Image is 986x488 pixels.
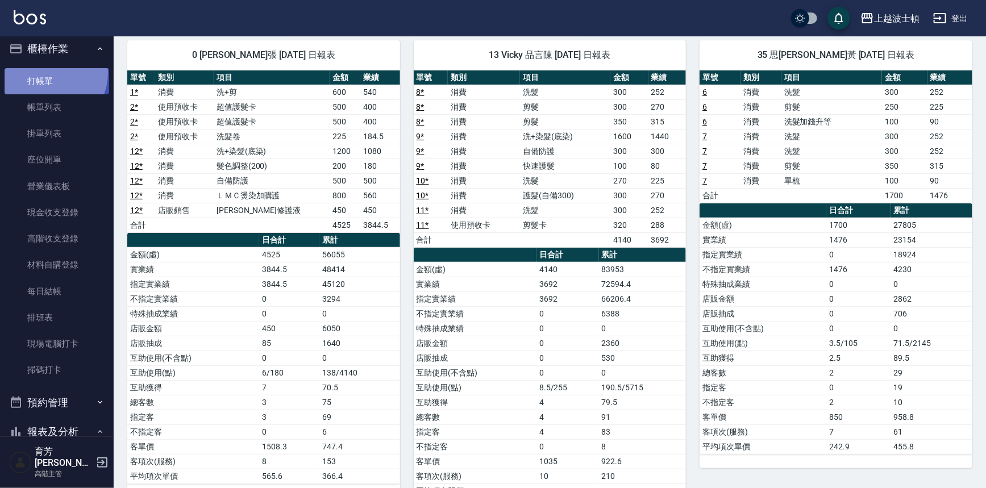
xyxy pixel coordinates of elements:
td: 總客數 [127,395,259,410]
td: 超值護髮卡 [214,114,330,129]
td: 270 [648,99,687,114]
td: 洗+剪 [214,85,330,99]
td: 7 [259,380,319,395]
th: 日合計 [536,248,599,262]
td: 0 [536,365,599,380]
td: 252 [927,129,972,144]
td: 特殊抽成業績 [700,277,826,291]
td: 0 [599,365,687,380]
td: 0 [826,321,891,336]
td: 超值護髮卡 [214,99,330,114]
td: 店販抽成 [414,351,536,365]
th: 項目 [520,70,610,85]
td: 300 [610,85,648,99]
td: 70.5 [319,380,400,395]
th: 累計 [319,233,400,248]
a: 材料自購登錄 [5,252,109,278]
td: 350 [610,114,648,129]
td: 消費 [155,188,214,203]
td: 0 [319,306,400,321]
td: 100 [882,114,927,129]
button: 登出 [929,8,972,29]
a: 掃碼打卡 [5,357,109,383]
td: 指定客 [127,410,259,424]
th: 單號 [700,70,740,85]
td: 71.5/2145 [891,336,972,351]
td: 300 [610,99,648,114]
a: 6 [702,102,707,111]
td: 300 [610,188,648,203]
a: 掛單列表 [5,120,109,147]
td: 4525 [259,247,319,262]
th: 項目 [781,70,883,85]
th: 業績 [360,70,400,85]
a: 現場電腦打卡 [5,331,109,357]
td: 4 [536,424,599,439]
td: 互助使用(點) [700,336,826,351]
a: 7 [702,161,707,170]
td: 7 [826,424,891,439]
td: 8 [599,439,687,454]
td: 使用預收卡 [448,218,520,232]
td: 消費 [740,173,781,188]
td: 金額(虛) [127,247,259,262]
td: 958.8 [891,410,972,424]
td: 500 [330,99,360,114]
td: 洗髮卷 [214,129,330,144]
table: a dense table [414,70,687,248]
a: 排班表 [5,305,109,331]
td: 4525 [330,218,360,232]
td: 消費 [448,99,520,114]
td: 客單價 [127,439,259,454]
td: 3.5/105 [826,336,891,351]
td: 指定客 [700,380,826,395]
td: 45120 [319,277,400,291]
td: 300 [882,144,927,159]
td: 合計 [127,218,155,232]
td: 3844.5 [259,262,319,277]
td: 8.5/255 [536,380,599,395]
th: 累計 [599,248,687,262]
td: 69 [319,410,400,424]
td: 合計 [414,232,448,247]
td: 消費 [448,144,520,159]
td: 互助使用(不含點) [414,365,536,380]
td: 4140 [536,262,599,277]
td: 2 [826,395,891,410]
table: a dense table [127,233,400,484]
th: 日合計 [259,233,319,248]
td: 747.4 [319,439,400,454]
a: 每日結帳 [5,278,109,305]
img: Logo [14,10,46,24]
div: 上越波士頓 [874,11,920,26]
td: 3692 [536,277,599,291]
td: 80 [648,159,687,173]
a: 營業儀表板 [5,173,109,199]
td: 2.5 [826,351,891,365]
td: 4 [536,410,599,424]
td: 實業績 [414,277,536,291]
td: 252 [927,144,972,159]
td: 消費 [155,159,214,173]
td: 0 [259,306,319,321]
td: 0 [826,306,891,321]
td: 2360 [599,336,687,351]
button: 預約管理 [5,388,109,418]
td: 2862 [891,291,972,306]
td: 剪髮 [520,114,610,129]
td: 消費 [448,173,520,188]
td: 500 [330,173,360,188]
td: 450 [360,203,400,218]
td: 350 [882,159,927,173]
th: 類別 [155,70,214,85]
td: 0 [891,277,972,291]
td: 300 [648,144,687,159]
td: 消費 [448,85,520,99]
td: 使用預收卡 [155,99,214,114]
td: 1640 [319,336,400,351]
td: 單梳 [781,173,883,188]
td: 店販金額 [127,321,259,336]
td: 560 [360,188,400,203]
td: 72594.4 [599,277,687,291]
td: 洗+染髮(底染) [214,144,330,159]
